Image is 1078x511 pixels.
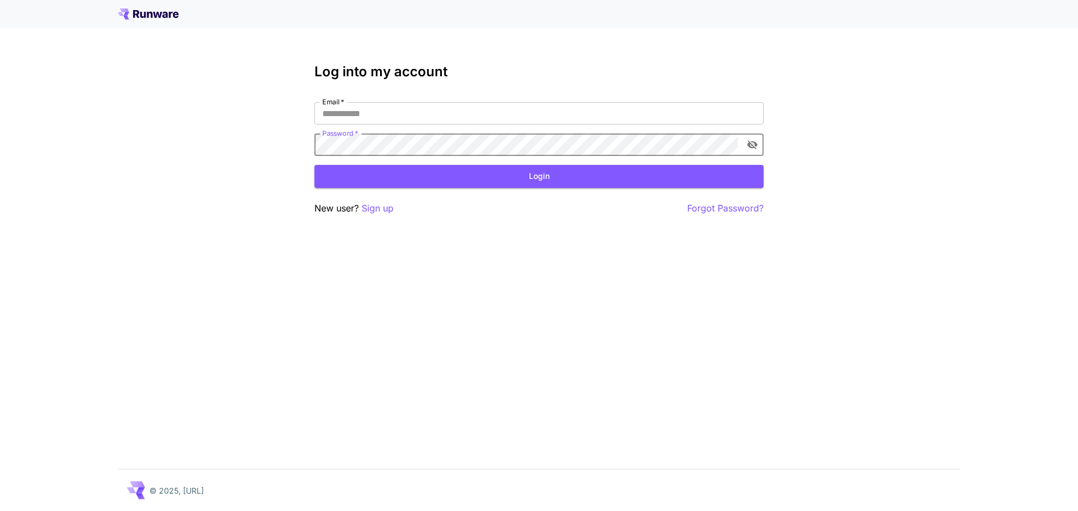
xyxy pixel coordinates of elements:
[742,135,762,155] button: toggle password visibility
[149,485,204,496] p: © 2025, [URL]
[362,201,394,215] button: Sign up
[314,165,764,188] button: Login
[687,201,764,215] button: Forgot Password?
[314,64,764,80] h3: Log into my account
[322,128,358,138] label: Password
[322,97,344,107] label: Email
[314,201,394,215] p: New user?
